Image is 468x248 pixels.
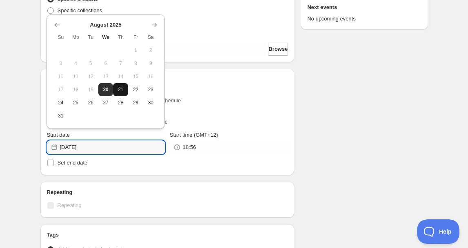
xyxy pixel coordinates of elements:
span: 24 [56,99,65,106]
span: 23 [146,86,155,93]
button: Monday August 25 2025 [68,96,83,109]
span: 29 [131,99,140,106]
button: Saturday August 2 2025 [143,44,158,57]
button: Monday August 4 2025 [68,57,83,70]
button: Thursday August 7 2025 [113,57,128,70]
button: Wednesday August 6 2025 [98,57,113,70]
button: Wednesday August 13 2025 [98,70,113,83]
span: 16 [146,73,155,80]
button: Friday August 15 2025 [128,70,143,83]
p: No upcoming events [307,15,421,23]
span: 8 [131,60,140,67]
span: Su [56,34,65,41]
h2: Tags [47,231,288,239]
span: Sa [146,34,155,41]
button: Sunday August 10 2025 [53,70,68,83]
span: 14 [116,73,125,80]
span: 27 [102,99,110,106]
button: Saturday August 16 2025 [143,70,158,83]
button: Sunday August 31 2025 [53,109,68,122]
span: 31 [56,113,65,119]
span: Set end date [58,160,88,166]
th: Saturday [143,31,158,44]
span: 3 [56,60,65,67]
span: 12 [87,73,95,80]
button: Sunday August 24 2025 [53,96,68,109]
button: Tuesday August 12 2025 [83,70,98,83]
span: 19 [87,86,95,93]
iframe: Toggle Customer Support [417,219,460,244]
span: 15 [131,73,140,80]
button: Tuesday August 5 2025 [83,57,98,70]
span: 20 [102,86,110,93]
span: 25 [71,99,80,106]
span: 4 [71,60,80,67]
span: Repeating [58,202,82,208]
button: Friday August 29 2025 [128,96,143,109]
span: 18 [71,86,80,93]
span: Fr [131,34,140,41]
button: Saturday August 23 2025 [143,83,158,96]
button: Today Wednesday August 20 2025 [98,83,113,96]
button: Friday August 1 2025 [128,44,143,57]
span: 6 [102,60,110,67]
span: 2 [146,47,155,54]
button: Tuesday August 26 2025 [83,96,98,109]
button: Show previous month, July 2025 [51,19,63,31]
th: Sunday [53,31,68,44]
span: 21 [116,86,125,93]
span: 26 [87,99,95,106]
span: 30 [146,99,155,106]
button: Friday August 8 2025 [128,57,143,70]
th: Wednesday [98,31,113,44]
button: Browse [268,43,288,56]
button: Saturday August 30 2025 [143,96,158,109]
h2: Repeating [47,188,288,196]
span: Browse [268,45,288,53]
button: Sunday August 3 2025 [53,57,68,70]
button: Tuesday August 19 2025 [83,83,98,96]
span: 11 [71,73,80,80]
span: Specific collections [58,7,102,14]
span: 10 [56,73,65,80]
span: 5 [87,60,95,67]
span: Th [116,34,125,41]
span: We [102,34,110,41]
span: 13 [102,73,110,80]
span: Tu [87,34,95,41]
span: 28 [116,99,125,106]
span: 17 [56,86,65,93]
button: Thursday August 14 2025 [113,70,128,83]
th: Friday [128,31,143,44]
button: Show next month, September 2025 [149,19,160,31]
h2: Active dates [47,75,288,83]
button: Monday August 18 2025 [68,83,83,96]
h2: Next events [307,3,421,11]
button: Wednesday August 27 2025 [98,96,113,109]
span: 9 [146,60,155,67]
th: Monday [68,31,83,44]
button: Sunday August 17 2025 [53,83,68,96]
button: Friday August 22 2025 [128,83,143,96]
th: Tuesday [83,31,98,44]
span: 7 [116,60,125,67]
span: Start date [47,132,70,138]
button: Monday August 11 2025 [68,70,83,83]
span: Start time (GMT+12) [170,132,218,138]
button: Thursday August 28 2025 [113,96,128,109]
span: Mo [71,34,80,41]
span: 1 [131,47,140,54]
th: Thursday [113,31,128,44]
span: 22 [131,86,140,93]
button: Saturday August 9 2025 [143,57,158,70]
button: Thursday August 21 2025 [113,83,128,96]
